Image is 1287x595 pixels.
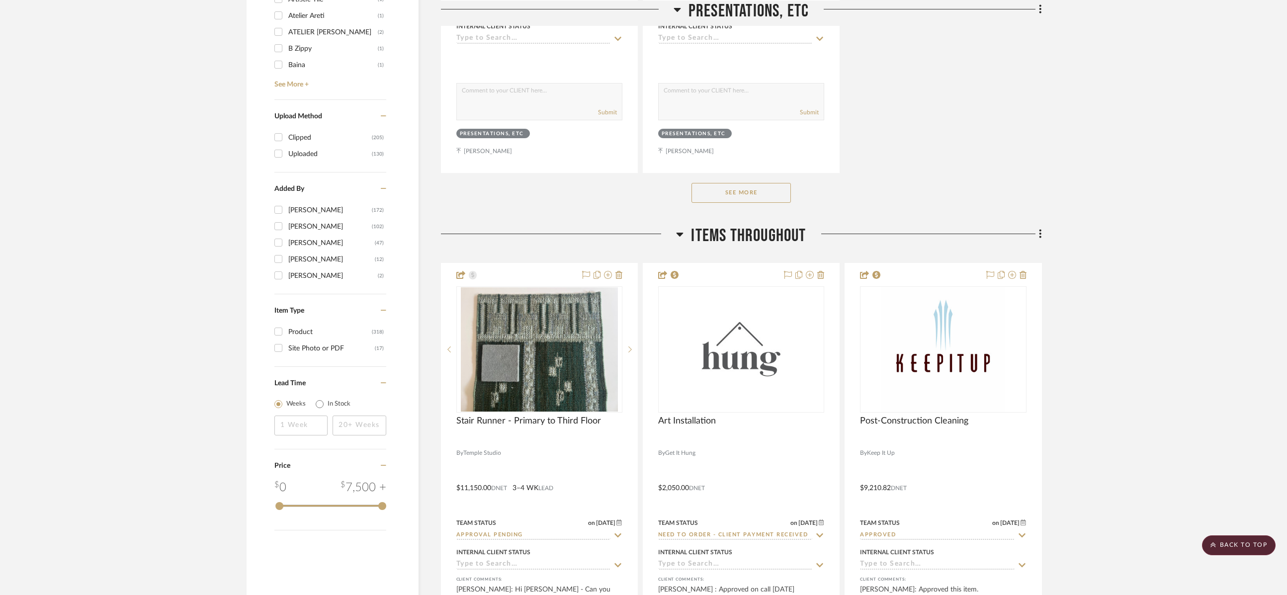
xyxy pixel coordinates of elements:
div: Internal Client Status [456,22,530,31]
span: Art Installation [658,416,716,426]
div: (1) [378,8,384,24]
div: 0 [274,479,286,497]
img: Art Installation [673,287,809,412]
button: Submit [598,108,617,117]
div: Team Status [860,518,900,527]
button: See More [691,183,791,203]
div: Site Photo or PDF [288,340,375,356]
div: Presentations, ETC [662,130,726,138]
div: Baina [288,57,378,73]
div: (2) [378,268,384,284]
div: Clipped [288,130,372,146]
span: [DATE] [797,519,819,526]
a: See More + [272,73,386,89]
div: ATELIER [PERSON_NAME] [288,24,378,40]
input: Type to Search… [860,560,1014,570]
input: 1 Week [274,416,328,435]
span: [DATE] [999,519,1021,526]
div: (172) [372,202,384,218]
div: (17) [375,340,384,356]
div: Internal Client Status [658,548,732,557]
span: Keep It Up [867,448,895,458]
div: (1) [378,41,384,57]
div: (12) [375,252,384,267]
input: Type to Search… [456,531,610,540]
span: on [790,520,797,526]
scroll-to-top-button: BACK TO TOP [1202,535,1276,555]
span: Lead Time [274,380,306,387]
div: Product [288,324,372,340]
div: (47) [375,235,384,251]
span: Items Throughout [691,225,806,247]
span: [DATE] [595,519,616,526]
div: Team Status [456,518,496,527]
label: In Stock [328,399,350,409]
div: B Zippy [288,41,378,57]
span: Post-Construction Cleaning [860,416,968,426]
input: Type to Search… [456,560,610,570]
div: (318) [372,324,384,340]
input: Type to Search… [658,34,812,44]
div: [PERSON_NAME] [288,219,372,235]
input: 20+ Weeks [333,416,386,435]
span: on [588,520,595,526]
div: (1) [378,57,384,73]
input: Type to Search… [658,531,812,540]
span: Upload Method [274,113,322,120]
span: By [860,448,867,458]
div: Team Status [658,518,698,527]
span: Price [274,462,290,469]
div: [PERSON_NAME] [288,235,375,251]
input: Type to Search… [860,531,1014,540]
label: Weeks [286,399,306,409]
span: Temple Studio [463,448,501,458]
span: Get It Hung [665,448,695,458]
img: Post-Construction Cleaning [881,287,1005,412]
span: By [456,448,463,458]
div: 7,500 + [341,479,386,497]
div: [PERSON_NAME] [288,252,375,267]
span: Stair Runner - Primary to Third Floor [456,416,601,426]
div: Internal Client Status [456,548,530,557]
div: (102) [372,219,384,235]
div: [PERSON_NAME] [288,202,372,218]
span: By [658,448,665,458]
img: Stair Runner - Primary to Third Floor [461,287,618,412]
div: Presentations, ETC [460,130,524,138]
span: on [992,520,999,526]
div: (130) [372,146,384,162]
button: Submit [800,108,819,117]
div: Atelier Areti [288,8,378,24]
div: (205) [372,130,384,146]
div: (2) [378,24,384,40]
div: [PERSON_NAME] [288,268,378,284]
input: Type to Search… [658,560,812,570]
div: Internal Client Status [658,22,732,31]
div: Uploaded [288,146,372,162]
span: Added By [274,185,304,192]
input: Type to Search… [456,34,610,44]
span: Item Type [274,307,304,314]
div: Internal Client Status [860,548,934,557]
